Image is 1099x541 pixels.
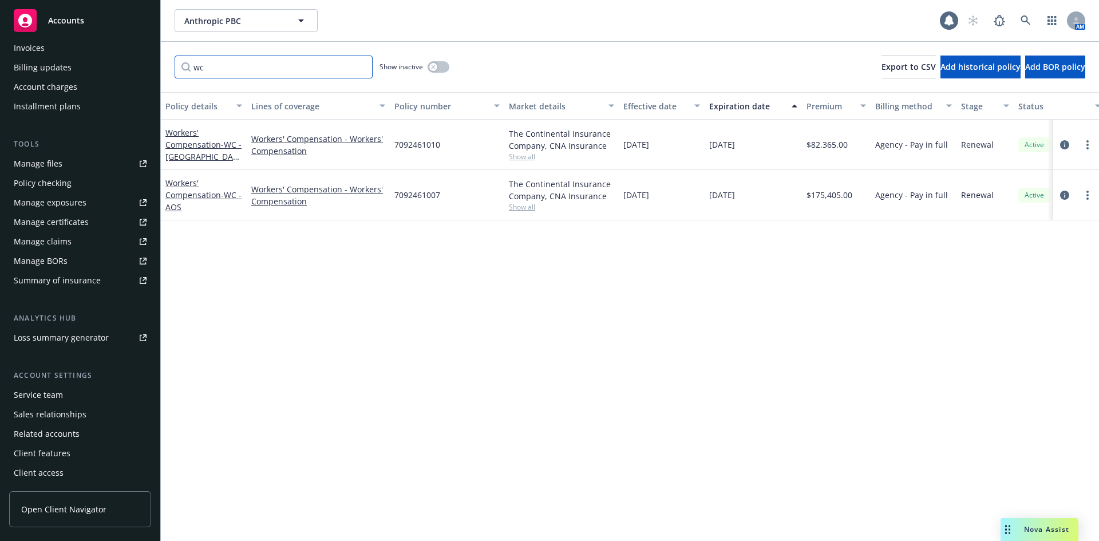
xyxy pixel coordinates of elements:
[1041,9,1064,32] a: Switch app
[165,127,242,174] a: Workers' Compensation
[14,39,45,57] div: Invoices
[1023,190,1046,200] span: Active
[9,58,151,77] a: Billing updates
[1058,188,1072,202] a: circleInformation
[9,139,151,150] div: Tools
[871,92,956,120] button: Billing method
[14,386,63,404] div: Service team
[9,155,151,173] a: Manage files
[14,155,62,173] div: Manage files
[9,444,151,463] a: Client features
[394,139,440,151] span: 7092461010
[1081,138,1094,152] a: more
[1023,140,1046,150] span: Active
[509,152,614,161] span: Show all
[709,100,785,112] div: Expiration date
[9,370,151,381] div: Account settings
[9,232,151,251] a: Manage claims
[623,189,649,201] span: [DATE]
[9,405,151,424] a: Sales relationships
[165,139,242,174] span: - WC - [GEOGRAPHIC_DATA]
[48,16,84,25] span: Accounts
[1018,100,1088,112] div: Status
[509,178,614,202] div: The Continental Insurance Company, CNA Insurance
[9,329,151,347] a: Loss summary generator
[9,464,151,482] a: Client access
[394,100,487,112] div: Policy number
[962,9,985,32] a: Start snowing
[802,92,871,120] button: Premium
[14,405,86,424] div: Sales relationships
[251,133,385,157] a: Workers' Compensation - Workers' Compensation
[184,15,283,27] span: Anthropic PBC
[1025,56,1085,78] button: Add BOR policy
[9,252,151,270] a: Manage BORs
[940,56,1021,78] button: Add historical policy
[509,100,602,112] div: Market details
[881,61,936,72] span: Export to CSV
[807,139,848,151] span: $82,365.00
[807,189,852,201] span: $175,405.00
[504,92,619,120] button: Market details
[940,61,1021,72] span: Add historical policy
[161,92,247,120] button: Policy details
[1024,524,1069,534] span: Nova Assist
[9,194,151,212] a: Manage exposures
[14,213,89,231] div: Manage certificates
[21,503,106,515] span: Open Client Navigator
[956,92,1014,120] button: Stage
[394,189,440,201] span: 7092461007
[9,39,151,57] a: Invoices
[14,271,101,290] div: Summary of insurance
[1025,61,1085,72] span: Add BOR policy
[1081,188,1094,202] a: more
[9,78,151,96] a: Account charges
[14,78,77,96] div: Account charges
[175,56,373,78] input: Filter by keyword...
[9,97,151,116] a: Installment plans
[14,444,70,463] div: Client features
[705,92,802,120] button: Expiration date
[807,100,853,112] div: Premium
[709,139,735,151] span: [DATE]
[247,92,390,120] button: Lines of coverage
[9,213,151,231] a: Manage certificates
[1014,9,1037,32] a: Search
[165,177,242,212] a: Workers' Compensation
[14,194,86,212] div: Manage exposures
[14,97,81,116] div: Installment plans
[619,92,705,120] button: Effective date
[961,100,997,112] div: Stage
[623,139,649,151] span: [DATE]
[175,9,318,32] button: Anthropic PBC
[9,174,151,192] a: Policy checking
[961,189,994,201] span: Renewal
[988,9,1011,32] a: Report a Bug
[1001,518,1078,541] button: Nova Assist
[875,139,948,151] span: Agency - Pay in full
[165,100,230,112] div: Policy details
[9,313,151,324] div: Analytics hub
[1001,518,1015,541] div: Drag to move
[9,271,151,290] a: Summary of insurance
[509,202,614,212] span: Show all
[509,128,614,152] div: The Continental Insurance Company, CNA Insurance
[14,252,68,270] div: Manage BORs
[251,183,385,207] a: Workers' Compensation - Workers' Compensation
[14,425,80,443] div: Related accounts
[14,232,72,251] div: Manage claims
[9,386,151,404] a: Service team
[14,58,72,77] div: Billing updates
[9,425,151,443] a: Related accounts
[14,329,109,347] div: Loss summary generator
[14,174,72,192] div: Policy checking
[379,62,423,72] span: Show inactive
[1058,138,1072,152] a: circleInformation
[251,100,373,112] div: Lines of coverage
[961,139,994,151] span: Renewal
[14,464,64,482] div: Client access
[390,92,504,120] button: Policy number
[875,100,939,112] div: Billing method
[881,56,936,78] button: Export to CSV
